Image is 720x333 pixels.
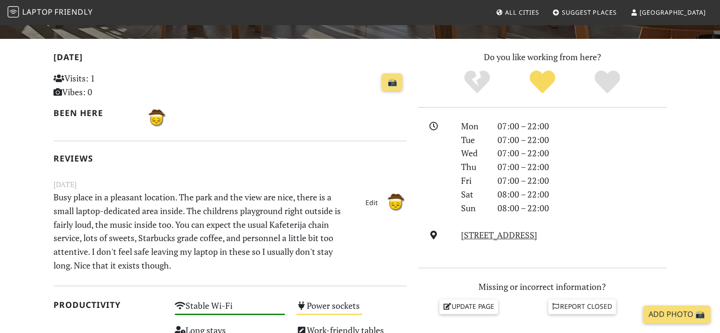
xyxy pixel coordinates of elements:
[455,201,491,215] div: Sun
[455,174,491,188] div: Fri
[361,195,382,210] a: Edit
[492,133,673,147] div: 07:00 – 22:00
[169,298,291,322] div: Stable Wi-Fi
[492,119,673,133] div: 07:00 – 22:00
[54,7,92,17] span: Friendly
[492,146,673,160] div: 07:00 – 22:00
[439,299,498,314] a: Update page
[505,8,539,17] span: All Cities
[8,6,19,18] img: LaptopFriendly
[549,4,621,21] a: Suggest Places
[455,146,491,160] div: Wed
[382,73,402,91] a: 📸
[575,69,640,95] div: Definitely!
[640,8,705,17] span: [GEOGRAPHIC_DATA]
[53,300,164,310] h2: Productivity
[492,188,673,201] div: 08:00 – 22:00
[53,153,407,163] h2: Reviews
[144,106,167,129] img: 3609-basel.jpg
[53,108,133,118] h2: Been here
[510,69,575,95] div: Yes
[562,8,617,17] span: Suggest Places
[48,179,412,190] small: [DATE]
[626,4,709,21] a: [GEOGRAPHIC_DATA]
[291,298,412,322] div: Power sockets
[418,280,667,294] p: Missing or incorrect information?
[455,119,491,133] div: Mon
[455,133,491,147] div: Tue
[48,190,352,272] p: Busy place in a pleasant location. The park and the view are nice, there is a small laptop-dedica...
[455,160,491,174] div: Thu
[492,160,673,174] div: 07:00 – 22:00
[492,201,673,215] div: 08:00 – 22:00
[444,69,510,95] div: No
[492,174,673,188] div: 07:00 – 22:00
[8,4,93,21] a: LaptopFriendly LaptopFriendly
[643,306,711,324] a: Add Photo 📸
[383,190,406,213] img: 3609-basel.jpg
[53,72,164,99] p: Visits: 1 Vibes: 0
[418,50,667,64] p: Do you like working from here?
[144,111,167,122] span: Basel B
[22,7,53,17] span: Laptop
[492,4,542,21] a: All Cities
[53,52,407,66] h2: [DATE]
[461,229,537,241] a: [STREET_ADDRESS]
[548,299,616,314] a: Report closed
[383,195,406,206] span: Basel B
[455,188,491,201] div: Sat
